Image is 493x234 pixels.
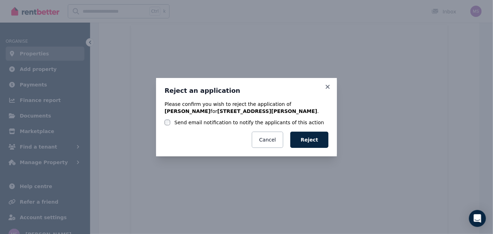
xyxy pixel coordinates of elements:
[165,108,210,114] b: [PERSON_NAME]
[174,119,324,126] label: Send email notification to notify the applicants of this action
[252,132,283,148] button: Cancel
[290,132,328,148] button: Reject
[217,108,317,114] b: [STREET_ADDRESS][PERSON_NAME]
[165,101,328,115] p: Please confirm you wish to reject the application of for .
[165,86,328,95] h3: Reject an application
[469,210,486,227] div: Open Intercom Messenger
